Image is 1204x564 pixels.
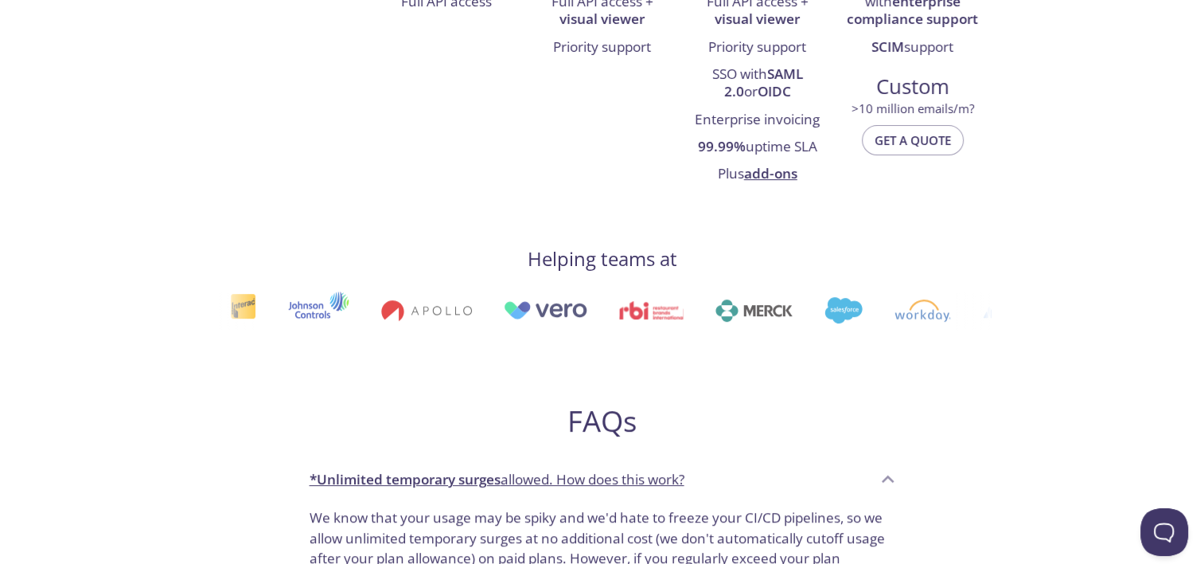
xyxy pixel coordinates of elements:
iframe: Help Scout Beacon - Open [1140,508,1188,556]
img: vero [503,301,587,319]
li: Plus [692,162,823,189]
img: rbi [618,301,683,319]
h2: FAQs [297,403,908,439]
strong: SCIM [871,37,904,56]
h4: Helping teams at [528,246,677,272]
li: uptime SLA [692,134,823,161]
img: interac [229,293,255,327]
strong: OIDC [758,82,791,100]
strong: 99.99% [698,137,746,155]
li: SSO with or [692,61,823,107]
div: *Unlimited temporary surgesallowed. How does this work? [297,458,908,501]
strong: SAML 2.0 [724,65,803,100]
img: salesforce [824,297,862,323]
a: add-ons [744,164,797,182]
span: Custom [847,73,977,100]
img: workday [894,300,950,322]
strong: visual viewer [559,10,645,28]
strong: visual viewer [715,10,800,28]
li: Priority support [692,34,823,61]
li: support [847,34,978,61]
p: allowed. How does this work? [310,469,684,490]
li: Enterprise invoicing [692,107,823,134]
span: > 10 million emails/m? [851,100,974,116]
strong: *Unlimited temporary surges [310,470,501,488]
img: merck [715,300,792,322]
button: Get a quote [862,125,964,155]
span: Get a quote [875,130,951,151]
li: Priority support [536,34,668,61]
img: apollo [380,300,471,322]
img: johnsoncontrols [287,292,349,330]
